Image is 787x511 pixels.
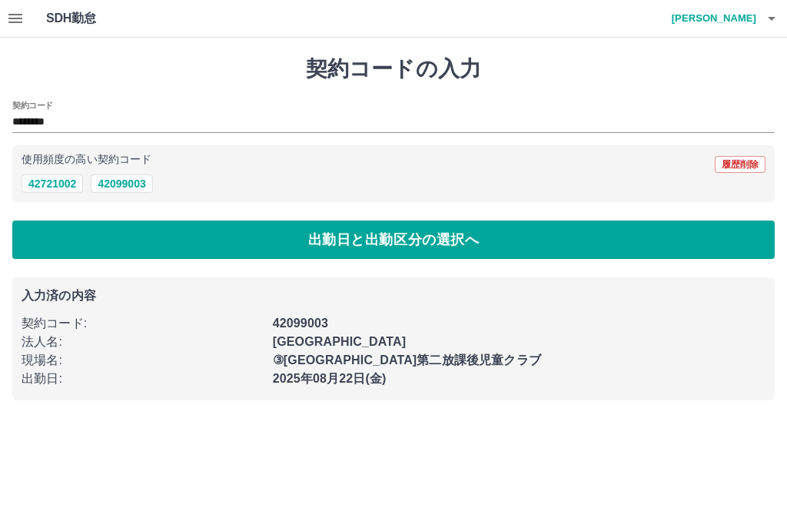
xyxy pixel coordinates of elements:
button: 42099003 [91,174,152,193]
b: [GEOGRAPHIC_DATA] [273,335,407,348]
p: 契約コード : [22,314,264,333]
p: 法人名 : [22,333,264,351]
button: 履歴削除 [715,156,765,173]
p: 現場名 : [22,351,264,370]
h1: 契約コードの入力 [12,56,775,82]
b: 42099003 [273,317,328,330]
p: 入力済の内容 [22,290,765,302]
p: 出勤日 : [22,370,264,388]
b: 2025年08月22日(金) [273,372,387,385]
p: 使用頻度の高い契約コード [22,154,151,165]
button: 42721002 [22,174,83,193]
button: 出勤日と出勤区分の選択へ [12,221,775,259]
h2: 契約コード [12,99,53,111]
b: ③[GEOGRAPHIC_DATA]第二放課後児童クラブ [273,353,541,367]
